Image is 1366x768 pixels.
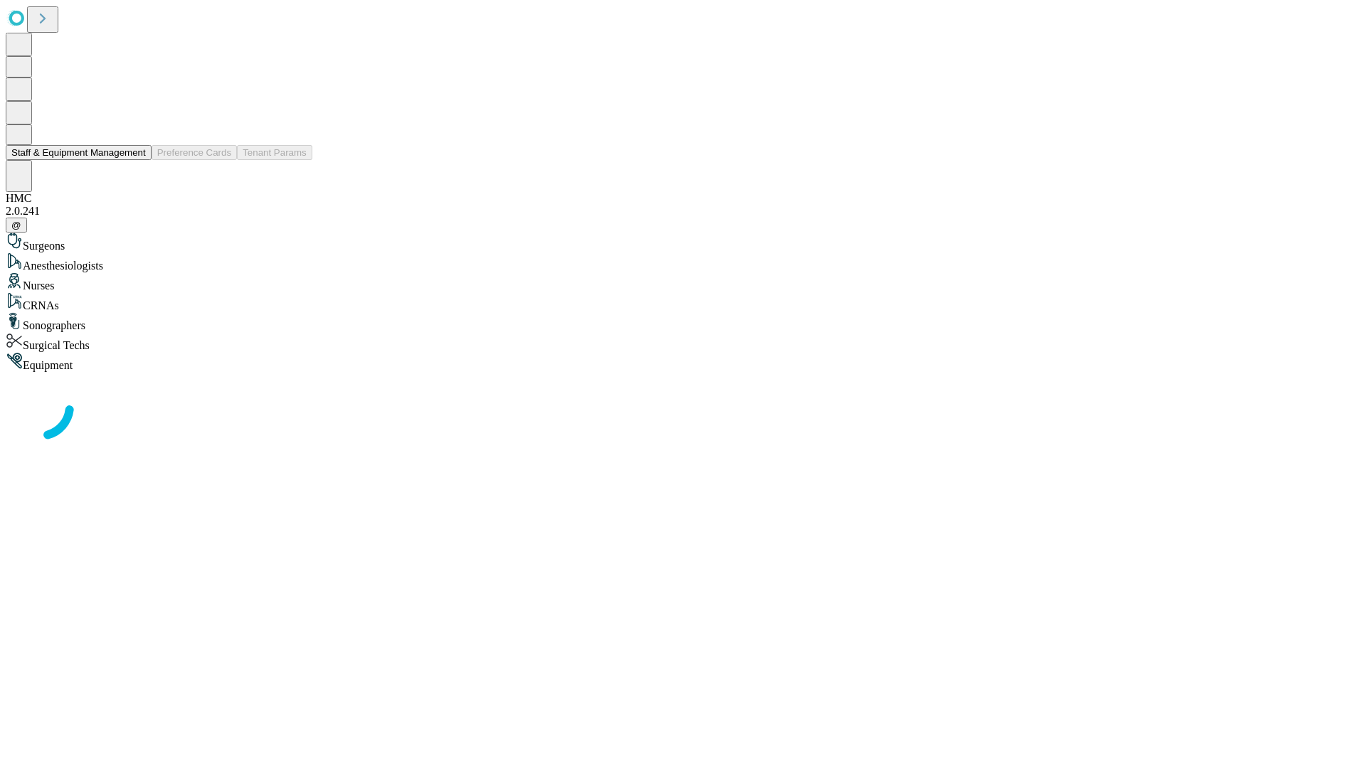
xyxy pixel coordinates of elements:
[6,205,1360,218] div: 2.0.241
[11,220,21,230] span: @
[6,312,1360,332] div: Sonographers
[6,218,27,233] button: @
[6,272,1360,292] div: Nurses
[6,233,1360,252] div: Surgeons
[6,145,152,160] button: Staff & Equipment Management
[6,192,1360,205] div: HMC
[237,145,312,160] button: Tenant Params
[152,145,237,160] button: Preference Cards
[6,352,1360,372] div: Equipment
[6,332,1360,352] div: Surgical Techs
[6,252,1360,272] div: Anesthesiologists
[6,292,1360,312] div: CRNAs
